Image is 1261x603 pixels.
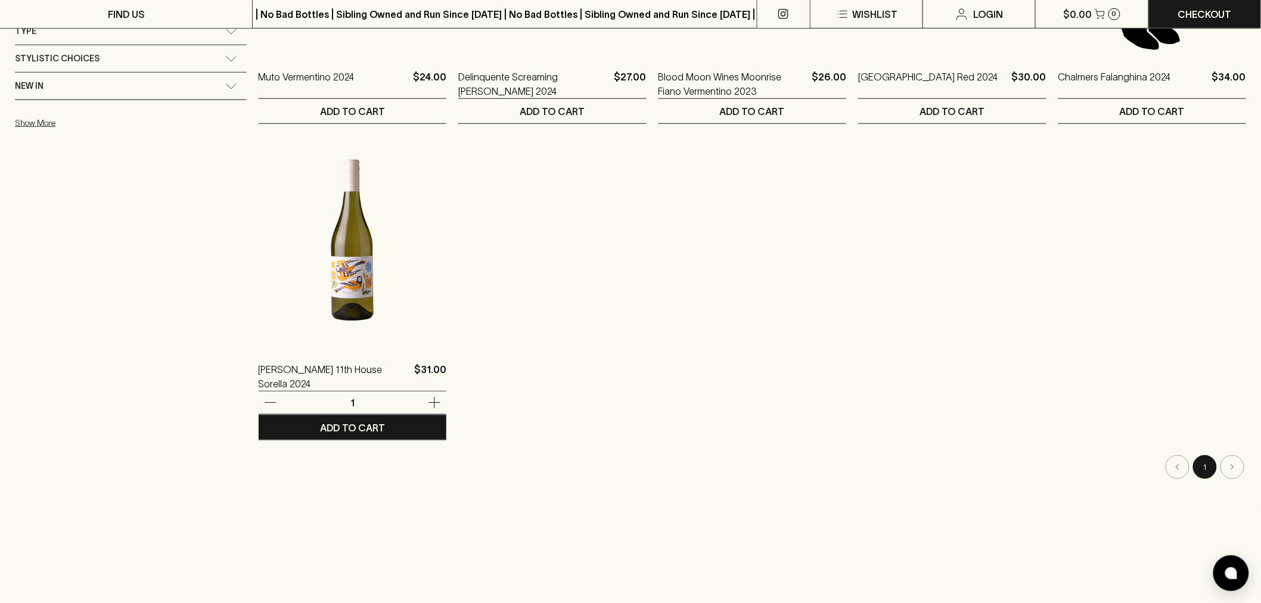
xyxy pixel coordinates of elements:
div: Stylistic Choices [15,45,247,72]
a: Chalmers Falanghina 2024 [1058,70,1171,98]
a: Muto Vermentino 2024 [259,70,355,98]
p: Checkout [1178,7,1232,21]
span: New In [15,79,44,94]
a: Delinquente Screaming [PERSON_NAME] 2024 [458,70,609,98]
button: Show More [15,111,171,135]
p: Wishlist [852,7,897,21]
p: ADD TO CART [520,104,585,119]
button: ADD TO CART [659,99,846,123]
span: Type [15,24,36,39]
p: ADD TO CART [1120,104,1185,119]
img: bubble-icon [1225,567,1237,579]
button: ADD TO CART [858,99,1046,123]
p: $30.00 [1012,70,1046,98]
p: $27.00 [614,70,647,98]
p: ADD TO CART [920,104,984,119]
button: ADD TO CART [259,415,446,440]
button: ADD TO CART [259,99,446,123]
p: 0 [1112,11,1117,17]
img: Little Frances 11th House Sorella 2024 [259,136,446,344]
a: [PERSON_NAME] 11th House Sorella 2024 [259,362,409,391]
p: Login [974,7,1004,21]
p: $0.00 [1064,7,1092,21]
p: $26.00 [812,70,846,98]
p: $31.00 [414,362,446,391]
p: ADD TO CART [320,421,385,435]
a: [GEOGRAPHIC_DATA] Red 2024 [858,70,998,98]
a: Blood Moon Wines Moonrise Fiano Vermentino 2023 [659,70,807,98]
p: 1 [338,396,367,409]
button: page 1 [1193,455,1217,479]
p: $34.00 [1212,70,1246,98]
p: ADD TO CART [320,104,385,119]
nav: pagination navigation [259,455,1246,479]
button: ADD TO CART [458,99,646,123]
div: New In [15,73,247,100]
span: Stylistic Choices [15,51,100,66]
p: FIND US [108,7,145,21]
button: ADD TO CART [1058,99,1246,123]
p: $24.00 [413,70,446,98]
div: Type [15,18,247,45]
p: ADD TO CART [720,104,785,119]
